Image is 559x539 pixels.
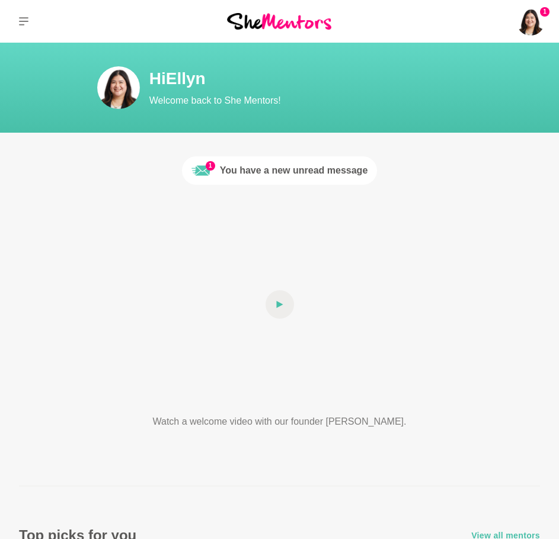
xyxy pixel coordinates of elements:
[149,68,540,89] h1: Hi Ellyn
[227,13,331,29] img: She Mentors Logo
[206,161,215,171] span: 1
[516,7,545,36] a: Ellyn Yiin1
[97,66,140,109] img: Ellyn Yiin
[540,7,550,17] span: 1
[149,94,540,108] p: Welcome back to She Mentors!
[191,161,210,180] img: Unread message
[182,156,378,185] a: 1Unread messageYou have a new unread message
[220,163,368,178] div: You have a new unread message
[516,7,545,36] img: Ellyn Yiin
[109,415,451,429] p: Watch a welcome video with our founder [PERSON_NAME].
